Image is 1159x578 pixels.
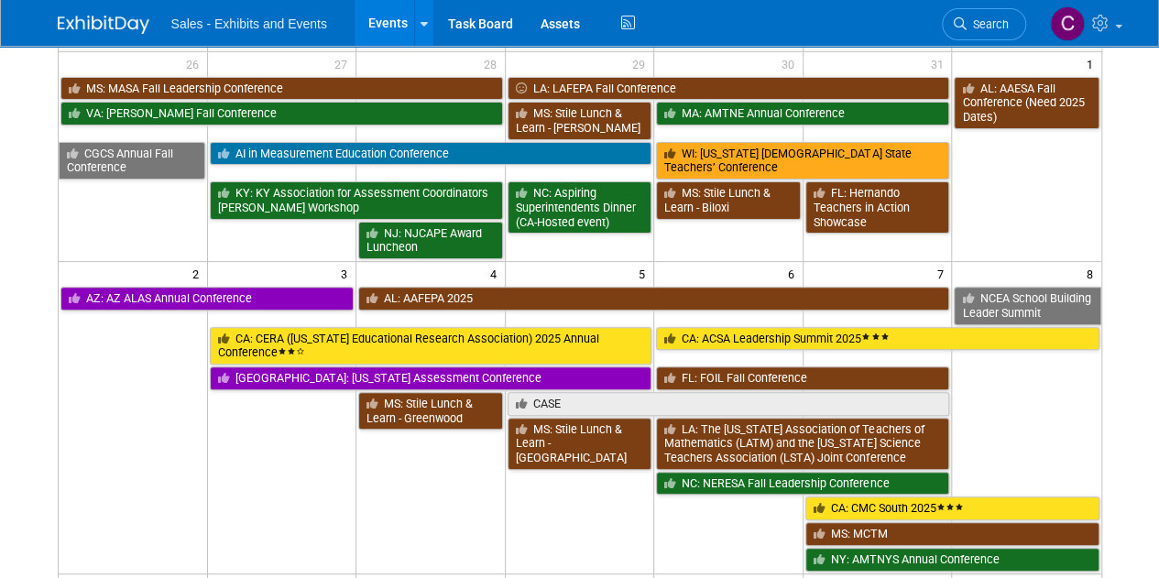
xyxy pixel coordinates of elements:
span: Sales - Exhibits and Events [171,16,327,31]
a: FL: Hernando Teachers in Action Showcase [805,181,950,234]
a: AL: AAFEPA 2025 [358,287,949,311]
img: ExhibitDay [58,16,149,34]
a: MS: MCTM [805,522,1099,546]
a: CASE [508,392,950,416]
a: [GEOGRAPHIC_DATA]: [US_STATE] Assessment Conference [210,366,652,390]
a: NCEA School Building Leader Summit [954,287,1100,324]
a: CA: CMC South 2025 [805,496,1099,520]
a: LA: LAFEPA Fall Conference [508,77,950,101]
a: Search [942,8,1026,40]
a: LA: The [US_STATE] Association of Teachers of Mathematics (LATM) and the [US_STATE] Science Teach... [656,418,949,470]
span: 4 [488,262,505,285]
a: VA: [PERSON_NAME] Fall Conference [60,102,503,125]
span: 31 [928,52,951,75]
a: MS: Stile Lunch & Learn - Biloxi [656,181,801,219]
span: 26 [184,52,207,75]
a: NC: NERESA Fall Leadership Conference [656,472,949,496]
a: MS: Stile Lunch & Learn - Greenwood [358,392,503,430]
span: 1 [1085,52,1101,75]
a: KY: KY Association for Assessment Coordinators [PERSON_NAME] Workshop [210,181,503,219]
span: Search [967,17,1009,31]
span: 2 [191,262,207,285]
span: 28 [482,52,505,75]
a: AL: AAESA Fall Conference (Need 2025 Dates) [954,77,1099,129]
a: NJ: NJCAPE Award Luncheon [358,222,503,259]
a: NC: Aspiring Superintendents Dinner (CA-Hosted event) [508,181,652,234]
a: CA: CERA ([US_STATE] Educational Research Association) 2025 Annual Conference [210,327,652,365]
a: MS: Stile Lunch & Learn - [GEOGRAPHIC_DATA] [508,418,652,470]
a: CGCS Annual Fall Conference [59,142,205,180]
span: 7 [935,262,951,285]
a: FL: FOIL Fall Conference [656,366,949,390]
a: NY: AMTNYS Annual Conference [805,548,1099,572]
a: AZ: AZ ALAS Annual Conference [60,287,355,311]
a: MS: Stile Lunch & Learn - [PERSON_NAME] [508,102,652,139]
span: 3 [339,262,355,285]
a: MS: MASA Fall Leadership Conference [60,77,503,101]
a: CA: ACSA Leadership Summit 2025 [656,327,1099,351]
span: 27 [333,52,355,75]
span: 6 [786,262,803,285]
span: 5 [637,262,653,285]
span: 29 [630,52,653,75]
img: Christine Lurz [1050,6,1085,41]
a: AI in Measurement Education Conference [210,142,652,166]
span: 8 [1085,262,1101,285]
a: WI: [US_STATE] [DEMOGRAPHIC_DATA] State Teachers’ Conference [656,142,949,180]
span: 30 [780,52,803,75]
a: MA: AMTNE Annual Conference [656,102,949,125]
